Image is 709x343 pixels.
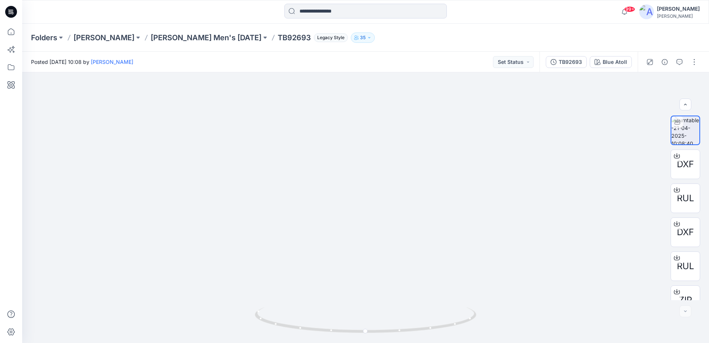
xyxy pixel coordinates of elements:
[73,32,134,43] a: [PERSON_NAME]
[677,260,694,273] span: RUL
[559,58,582,66] div: TB92693
[657,4,700,13] div: [PERSON_NAME]
[603,58,627,66] div: Blue Atoll
[677,192,694,205] span: RUL
[278,32,311,43] p: TB92693
[546,56,587,68] button: TB92693
[151,32,261,43] a: [PERSON_NAME] Men's [DATE]
[659,56,671,68] button: Details
[679,294,692,307] span: ZIP
[31,58,133,66] span: Posted [DATE] 10:08 by
[314,33,348,42] span: Legacy Style
[657,13,700,19] div: [PERSON_NAME]
[360,34,366,42] p: 35
[639,4,654,19] img: avatar
[311,32,348,43] button: Legacy Style
[91,59,133,65] a: [PERSON_NAME]
[671,116,699,144] img: turntable-21-04-2025-10:08:40
[677,226,694,239] span: DXF
[31,32,57,43] a: Folders
[590,56,632,68] button: Blue Atoll
[624,6,635,12] span: 99+
[677,158,694,171] span: DXF
[351,32,375,43] button: 35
